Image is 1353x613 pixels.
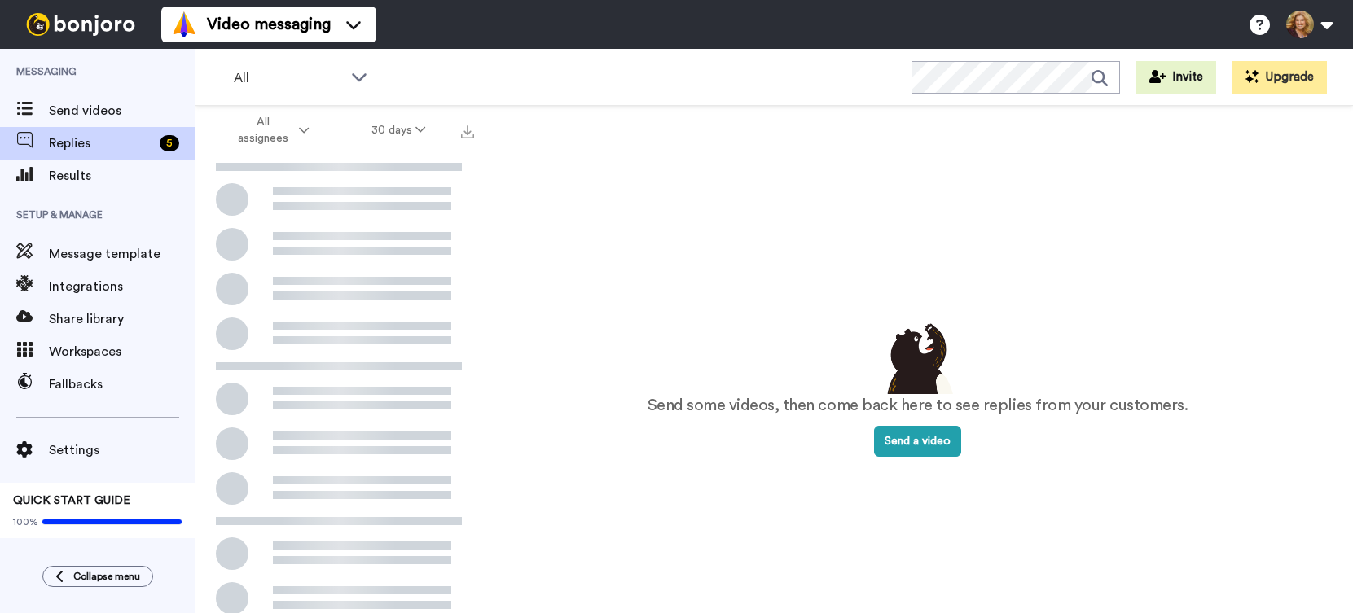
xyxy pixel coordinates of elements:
span: 100% [13,515,38,528]
img: vm-color.svg [171,11,197,37]
span: Settings [49,440,195,460]
span: Integrations [49,277,195,296]
span: Replies [49,134,153,153]
button: 30 days [340,116,457,145]
span: All [234,68,343,88]
button: Invite [1136,61,1216,94]
span: Collapse menu [73,570,140,583]
a: Send a video [874,436,961,447]
img: results-emptystates.png [877,319,959,394]
span: Video messaging [207,13,331,36]
span: Message template [49,244,195,264]
span: Results [49,166,195,186]
span: All assignees [230,114,296,147]
span: Fallbacks [49,374,195,394]
button: All assignees [199,107,340,153]
img: bj-logo-header-white.svg [20,13,142,36]
button: Export all results that match these filters now. [456,118,479,142]
span: Workspaces [49,342,195,361]
button: Collapse menu [42,566,153,587]
button: Upgrade [1232,61,1327,94]
span: Share library [49,309,195,329]
p: Send some videos, then come back here to see replies from your customers. [648,394,1188,418]
span: Send videos [49,101,195,120]
img: export.svg [461,125,474,138]
span: QUICK START GUIDE [13,495,130,506]
div: 5 [160,135,179,151]
button: Send a video [874,426,961,457]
